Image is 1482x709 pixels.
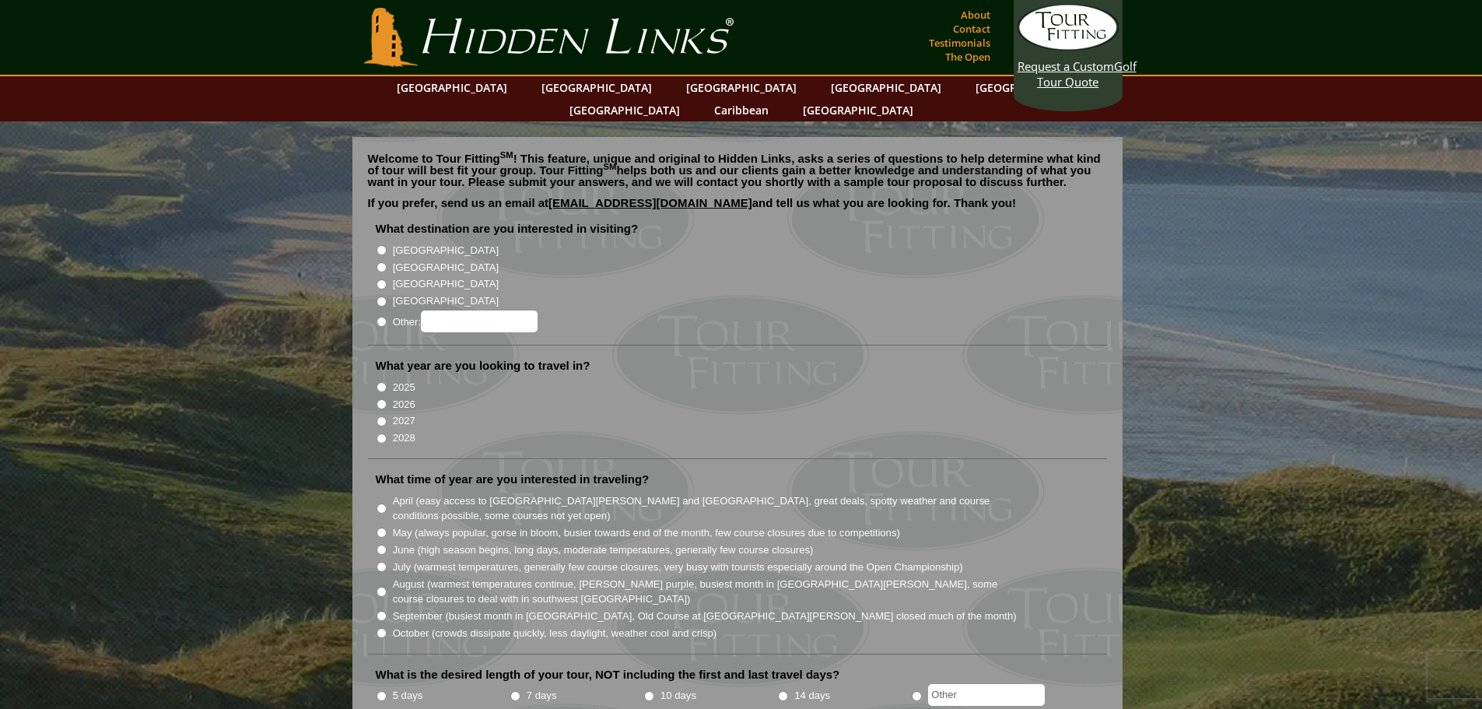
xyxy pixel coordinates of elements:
label: 2025 [393,380,415,395]
label: What year are you looking to travel in? [376,358,590,374]
label: 14 days [794,688,830,704]
p: Welcome to Tour Fitting ! This feature, unique and original to Hidden Links, asks a series of que... [368,153,1107,188]
sup: SM [500,150,513,160]
label: [GEOGRAPHIC_DATA] [393,293,499,309]
label: 7 days [527,688,557,704]
label: 2028 [393,430,415,446]
label: [GEOGRAPHIC_DATA] [393,260,499,276]
a: Testimonials [925,32,994,54]
label: [GEOGRAPHIC_DATA] [393,276,499,292]
a: About [957,4,994,26]
a: Caribbean [706,99,776,121]
label: [GEOGRAPHIC_DATA] [393,243,499,258]
label: Other: [393,311,538,332]
a: [GEOGRAPHIC_DATA] [562,99,688,121]
input: Other [928,684,1045,706]
p: If you prefer, send us an email at and tell us what you are looking for. Thank you! [368,197,1107,220]
label: September (busiest month in [GEOGRAPHIC_DATA], Old Course at [GEOGRAPHIC_DATA][PERSON_NAME] close... [393,609,1017,624]
sup: SM [604,162,617,171]
label: What is the desired length of your tour, NOT including the first and last travel days? [376,667,840,683]
a: The Open [941,46,994,68]
label: May (always popular, gorse in bloom, busier towards end of the month, few course closures due to ... [393,525,900,541]
a: [GEOGRAPHIC_DATA] [795,99,921,121]
input: Other: [421,311,538,332]
label: April (easy access to [GEOGRAPHIC_DATA][PERSON_NAME] and [GEOGRAPHIC_DATA], great deals, spotty w... [393,493,1018,524]
a: [GEOGRAPHIC_DATA] [534,76,660,99]
a: Request a CustomGolf Tour Quote [1018,4,1119,90]
label: July (warmest temperatures, generally few course closures, very busy with tourists especially aro... [393,560,963,575]
label: 2027 [393,413,415,429]
label: 5 days [393,688,423,704]
a: [GEOGRAPHIC_DATA] [968,76,1094,99]
label: June (high season begins, long days, moderate temperatures, generally few course closures) [393,542,814,558]
a: Contact [949,18,994,40]
label: 2026 [393,397,415,412]
a: [GEOGRAPHIC_DATA] [823,76,949,99]
a: [EMAIL_ADDRESS][DOMAIN_NAME] [548,196,752,209]
a: [GEOGRAPHIC_DATA] [678,76,804,99]
label: August (warmest temperatures continue, [PERSON_NAME] purple, busiest month in [GEOGRAPHIC_DATA][P... [393,577,1018,607]
label: What destination are you interested in visiting? [376,221,639,237]
a: [GEOGRAPHIC_DATA] [389,76,515,99]
span: Request a Custom [1018,58,1114,74]
label: 10 days [660,688,696,704]
label: October (crowds dissipate quickly, less daylight, weather cool and crisp) [393,626,717,641]
label: What time of year are you interested in traveling? [376,472,650,487]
